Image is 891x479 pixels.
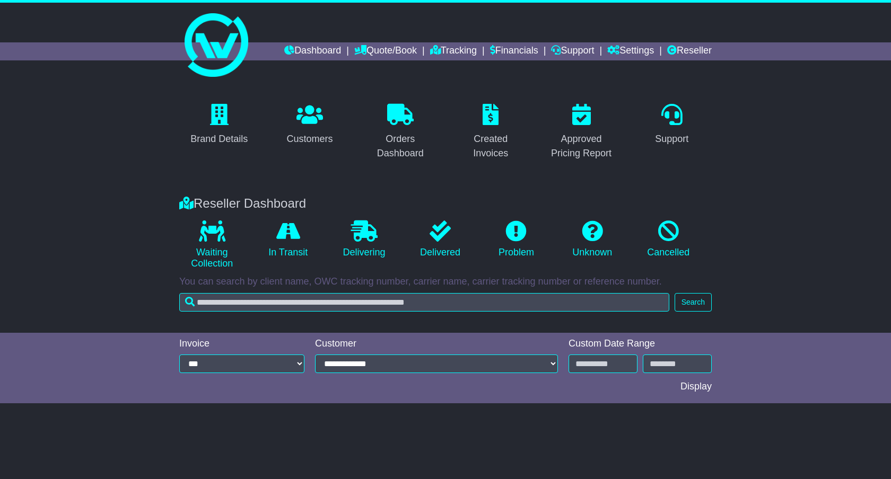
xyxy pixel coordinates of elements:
[286,132,333,146] div: Customers
[560,217,625,262] a: Unknown
[174,196,717,211] div: Reseller Dashboard
[367,132,433,161] div: Orders Dashboard
[484,217,549,262] a: Problem
[315,338,558,350] div: Customer
[284,42,341,60] a: Dashboard
[675,293,712,312] button: Search
[551,42,594,60] a: Support
[184,100,255,150] a: Brand Details
[569,338,712,350] div: Custom Date Range
[279,100,339,150] a: Customers
[458,132,524,161] div: Created Invoices
[407,217,473,262] a: Delivered
[331,217,397,262] a: Delivering
[548,132,615,161] div: Approved Pricing Report
[354,42,417,60] a: Quote/Book
[607,42,654,60] a: Settings
[680,381,712,393] div: Display
[636,217,701,262] a: Cancelled
[179,338,304,350] div: Invoice
[430,42,477,60] a: Tracking
[190,132,248,146] div: Brand Details
[179,217,244,273] a: Waiting Collection
[667,42,712,60] a: Reseller
[451,100,531,164] a: Created Invoices
[541,100,622,164] a: Approved Pricing Report
[360,100,440,164] a: Orders Dashboard
[490,42,538,60] a: Financials
[648,100,695,150] a: Support
[255,217,320,262] a: In Transit
[655,132,688,146] div: Support
[179,276,712,288] p: You can search by client name, OWC tracking number, carrier name, carrier tracking number or refe...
